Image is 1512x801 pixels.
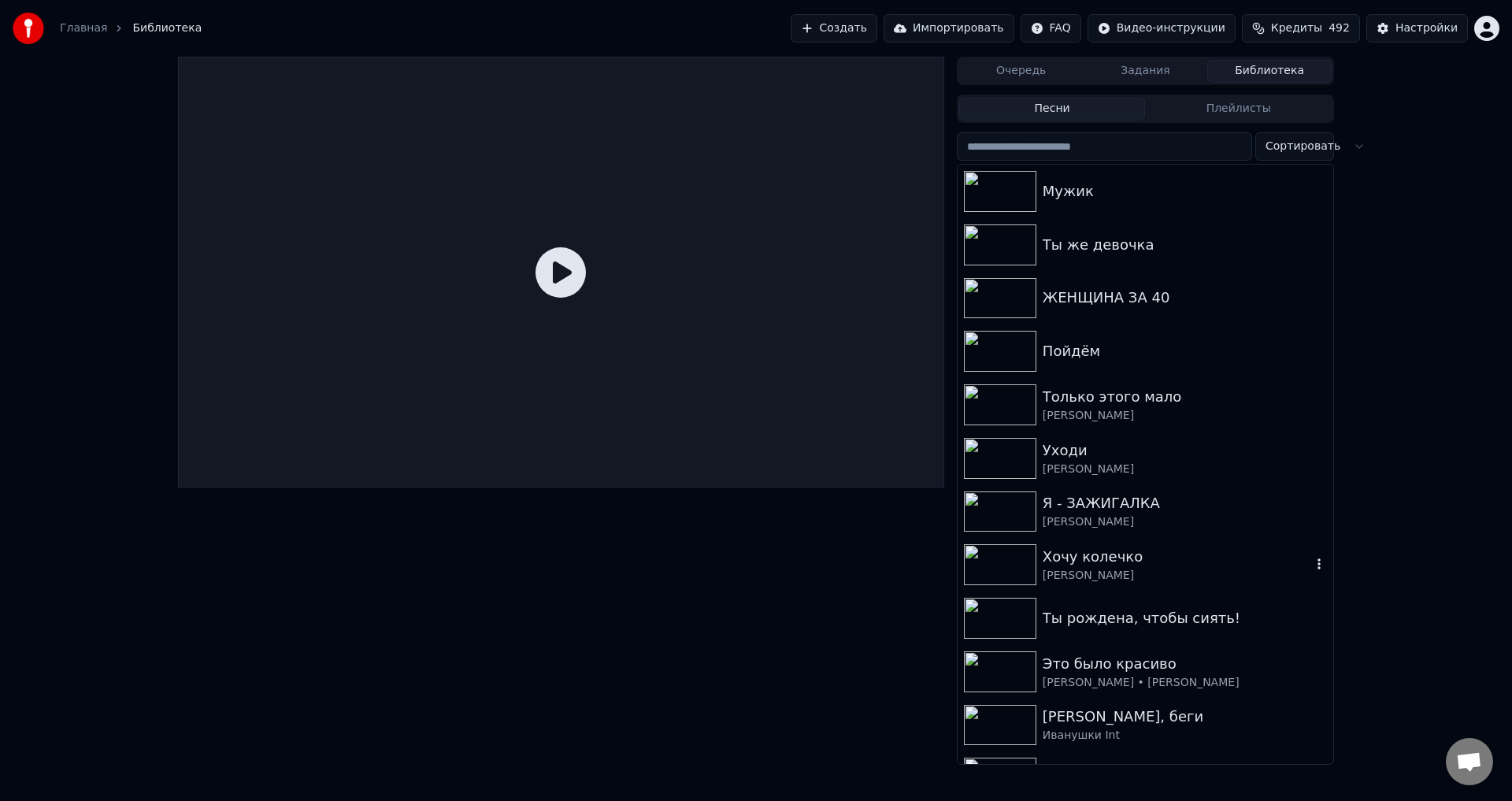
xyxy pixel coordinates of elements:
[1207,60,1332,83] button: Библиотека
[1084,60,1208,83] button: Задания
[1043,492,1327,514] div: Я - ЗАЖИГАЛКА
[1329,20,1350,36] span: 492
[1043,607,1327,629] div: Ты рождена, чтобы сиять!
[1043,514,1327,530] div: [PERSON_NAME]
[1043,546,1311,568] div: Хочу колечко
[1043,462,1327,477] div: [PERSON_NAME]
[1271,20,1322,36] span: Кредиты
[1145,98,1332,121] button: Плейлисты
[959,98,1146,121] button: Песни
[1043,340,1327,362] div: Пойдём
[1043,234,1327,256] div: Ты же девочка
[13,13,44,44] img: youka
[791,14,877,43] button: Создать
[1043,180,1327,202] div: Мужик
[1043,675,1327,691] div: [PERSON_NAME] • [PERSON_NAME]
[1043,728,1327,744] div: Иванушки Int
[1021,14,1081,43] button: FAQ
[1043,653,1327,675] div: Это было красиво
[1242,14,1360,43] button: Кредиты492
[1043,759,1327,781] div: БТП 1
[1088,14,1236,43] button: Видео-инструкции
[1366,14,1468,43] button: Настройки
[1043,568,1311,584] div: [PERSON_NAME]
[60,20,107,36] a: Главная
[884,14,1014,43] button: Импортировать
[1043,408,1327,424] div: [PERSON_NAME]
[1446,738,1493,785] a: Открытый чат
[1043,439,1327,462] div: Уходи
[1043,706,1327,728] div: [PERSON_NAME], беги
[1395,20,1458,36] div: Настройки
[1266,139,1340,154] span: Сортировать
[60,20,202,36] nav: breadcrumb
[1043,287,1327,309] div: ЖЕНЩИНА ЗА 40
[1043,386,1327,408] div: Только этого мало
[132,20,202,36] span: Библиотека
[959,60,1084,83] button: Очередь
